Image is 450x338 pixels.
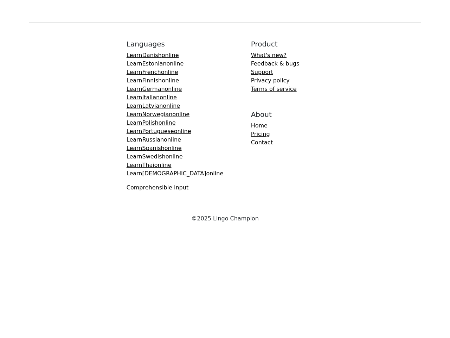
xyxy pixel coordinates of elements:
h5: Languages [127,40,223,48]
a: LearnRussianonline [127,136,181,143]
h5: About [251,110,300,119]
a: LearnPolishonline [127,119,176,126]
a: Comprehensible input [127,184,188,191]
a: Terms of service [251,86,297,92]
a: LearnDanishonline [127,52,179,58]
a: Learn[DEMOGRAPHIC_DATA]online [127,170,223,177]
a: What's new? [251,52,287,58]
a: LearnLatvianonline [127,102,180,109]
a: Support [251,69,273,75]
a: LearnThaionline [127,162,172,168]
a: LearnNorwegianonline [127,111,189,118]
a: LearnEstonianonline [127,60,184,67]
a: Pricing [251,131,270,137]
div: © 2025 Lingo Champion [25,214,425,223]
a: LearnGermanonline [127,86,182,92]
a: Home [251,122,268,129]
a: LearnPortugueseonline [127,128,191,134]
h5: Product [251,40,300,48]
a: LearnFinnishonline [127,77,179,84]
a: LearnSwedishonline [127,153,183,160]
a: Privacy policy [251,77,290,84]
a: LearnSpanishonline [127,145,182,151]
a: Contact [251,139,273,146]
a: LearnItalianonline [127,94,177,101]
a: Feedback & bugs [251,60,300,67]
a: LearnFrenchonline [127,69,178,75]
